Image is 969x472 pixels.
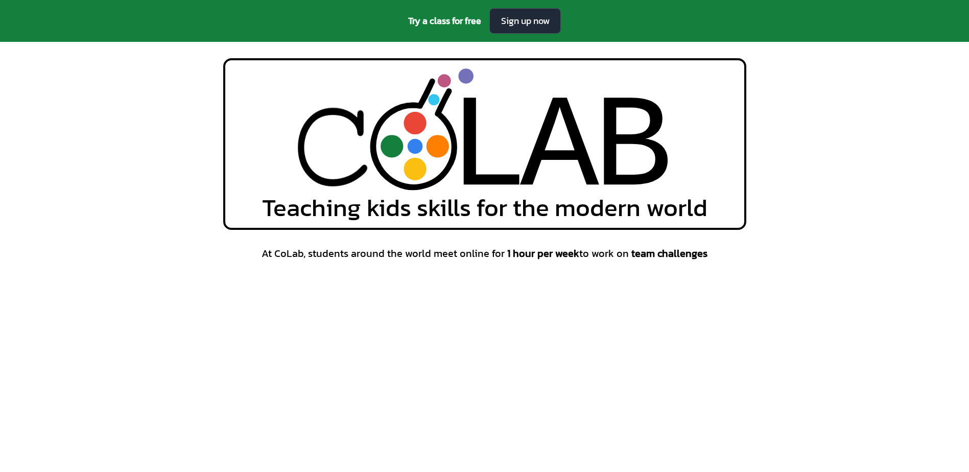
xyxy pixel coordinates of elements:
[520,70,599,229] div: A
[448,70,528,229] div: L
[507,246,579,261] span: 1 hour per week
[631,246,707,261] span: team challenges
[489,8,561,34] a: Sign up now
[594,70,673,229] div: B
[262,195,707,220] span: Teaching kids skills for the modern world
[408,14,481,28] span: Try a class for free
[262,246,707,261] span: At CoLab, students around the world meet online for to work on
